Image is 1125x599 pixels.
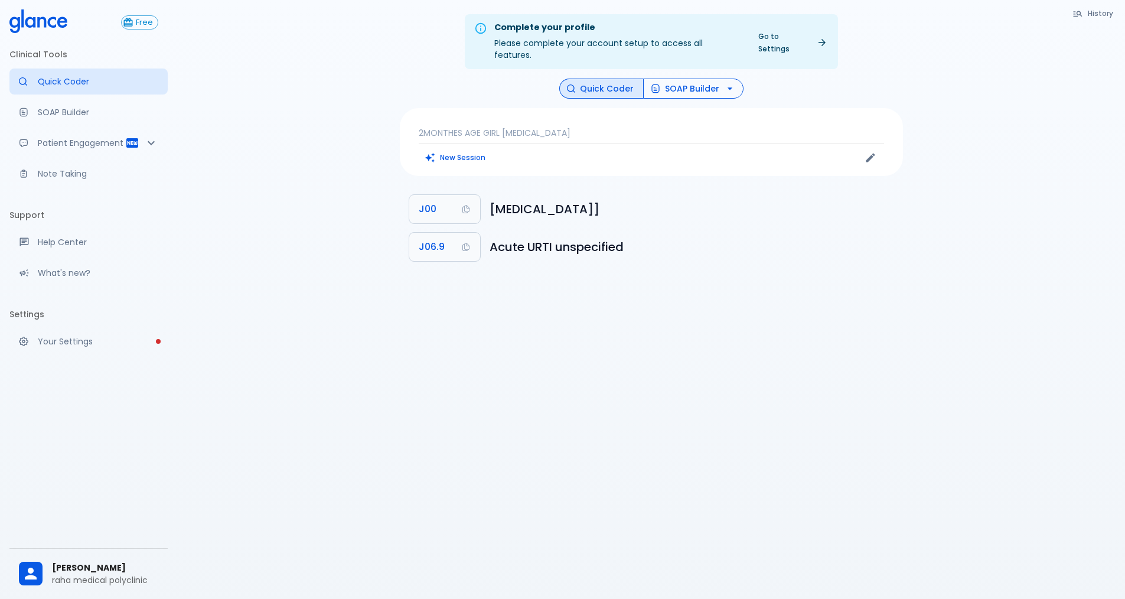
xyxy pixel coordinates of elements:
span: Free [131,18,158,27]
a: Advanced note-taking [9,161,168,187]
button: Copy Code J00 to clipboard [409,195,480,223]
p: Patient Engagement [38,137,125,149]
p: 2MONTHES AGE GIRL [MEDICAL_DATA] [419,127,884,139]
h6: Acute nasopharyngitis [common cold] [490,200,894,219]
a: Please complete account setup [9,328,168,354]
div: Complete your profile [494,21,742,34]
a: Get help from our support team [9,229,168,255]
button: Edit [862,149,879,167]
button: Quick Coder [559,79,644,99]
button: SOAP Builder [643,79,744,99]
span: J06.9 [419,239,445,255]
p: Your Settings [38,336,158,347]
button: Copy Code J06.9 to clipboard [409,233,480,261]
button: Clears all inputs and results. [419,149,493,166]
button: History [1067,5,1120,22]
p: SOAP Builder [38,106,158,118]
a: Go to Settings [751,28,833,57]
p: raha medical polyclinic [52,574,158,586]
div: [PERSON_NAME]raha medical polyclinic [9,554,168,594]
a: Click to view or change your subscription [121,15,168,30]
div: Please complete your account setup to access all features. [494,18,742,66]
span: [PERSON_NAME] [52,562,158,574]
li: Support [9,201,168,229]
button: Free [121,15,158,30]
a: Docugen: Compose a clinical documentation in seconds [9,99,168,125]
div: Recent updates and feature releases [9,260,168,286]
li: Settings [9,300,168,328]
div: Patient Reports & Referrals [9,130,168,156]
span: J00 [419,201,436,217]
a: Moramiz: Find ICD10AM codes instantly [9,69,168,95]
p: Quick Coder [38,76,158,87]
h6: Acute upper respiratory infection, unspecified [490,237,894,256]
p: Note Taking [38,168,158,180]
li: Clinical Tools [9,40,168,69]
p: Help Center [38,236,158,248]
p: What's new? [38,267,158,279]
